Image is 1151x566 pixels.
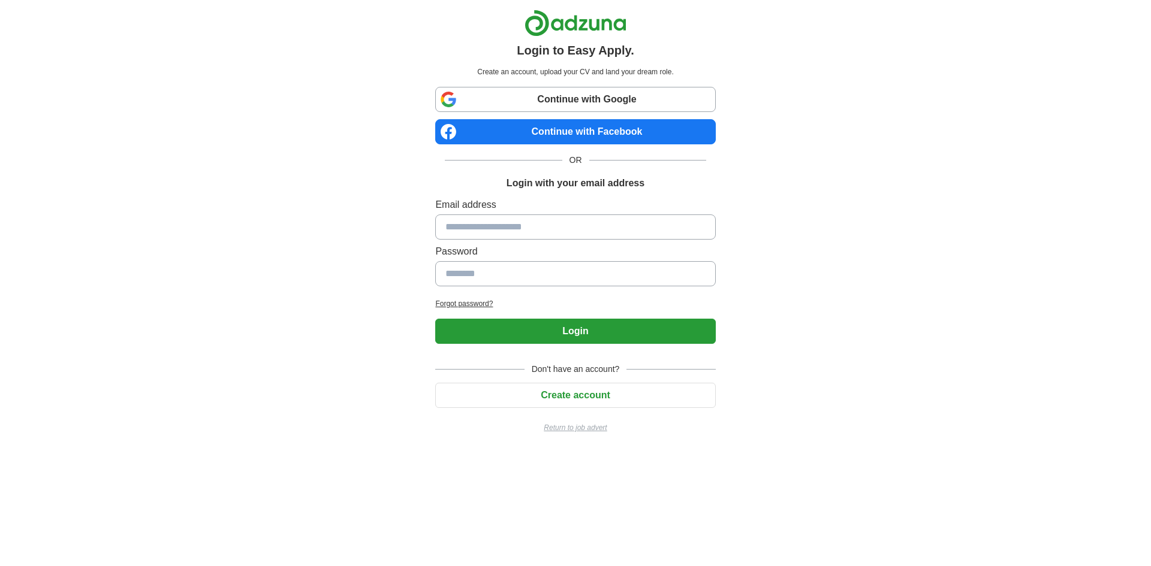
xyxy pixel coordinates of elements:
[435,244,715,259] label: Password
[435,383,715,408] button: Create account
[438,66,713,77] p: Create an account, upload your CV and land your dream role.
[435,390,715,400] a: Create account
[525,363,627,376] span: Don't have an account?
[435,298,715,309] a: Forgot password?
[517,41,634,59] h1: Login to Easy Apply.
[435,87,715,112] a: Continue with Google
[525,10,626,37] img: Adzuna logo
[435,198,715,212] label: Email address
[435,319,715,344] button: Login
[435,422,715,433] a: Return to job advert
[507,176,644,190] h1: Login with your email address
[562,154,589,167] span: OR
[435,119,715,144] a: Continue with Facebook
